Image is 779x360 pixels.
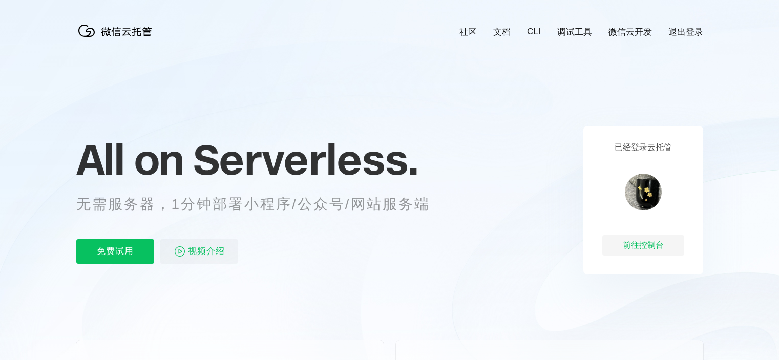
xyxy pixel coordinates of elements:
p: 已经登录云托管 [615,142,672,153]
span: 视频介绍 [188,239,225,264]
a: 微信云托管 [76,34,158,43]
a: 退出登录 [668,26,703,38]
a: 文档 [493,26,511,38]
div: 前往控制台 [602,235,684,256]
a: 社区 [459,26,477,38]
p: 免费试用 [76,239,154,264]
a: 微信云开发 [608,26,652,38]
span: Serverless. [193,134,418,185]
p: 无需服务器，1分钟部署小程序/公众号/网站服务端 [76,194,449,215]
a: CLI [527,27,540,37]
img: video_play.svg [174,245,186,258]
a: 调试工具 [557,26,592,38]
img: 微信云托管 [76,20,158,41]
span: All on [76,134,183,185]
